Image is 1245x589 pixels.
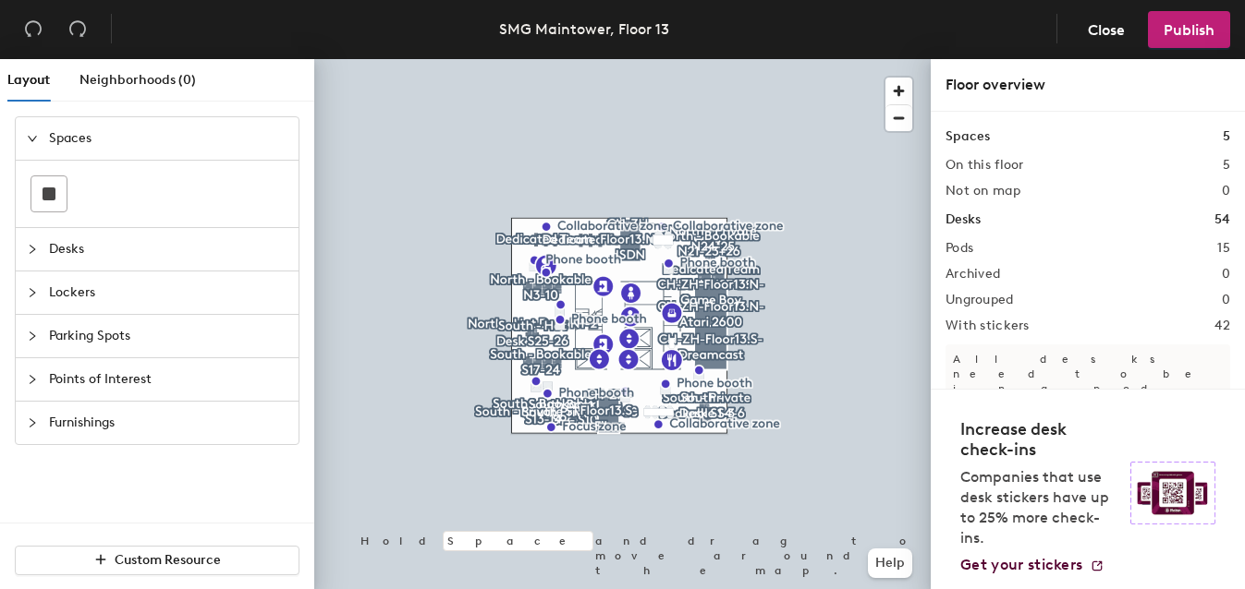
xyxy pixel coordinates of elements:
span: Neighborhoods (0) [79,72,196,88]
span: collapsed [27,374,38,385]
span: Close [1088,21,1125,39]
span: Layout [7,72,50,88]
h2: Ungrouped [946,293,1014,307]
h2: 5 [1223,158,1230,173]
h2: With stickers [946,319,1030,333]
span: expanded [27,133,38,144]
span: Custom Resource [115,552,221,568]
h2: On this floor [946,158,1024,173]
div: SMG Maintower, Floor 13 [499,18,669,41]
h1: Spaces [946,126,990,147]
p: All desks need to be in a pod before saving [946,344,1230,433]
h2: Archived [946,267,1000,282]
p: Companies that use desk stickers have up to 25% more check-ins. [960,467,1119,548]
span: Lockers [49,271,287,314]
span: Get your stickers [960,556,1082,573]
h1: Desks [946,210,981,230]
h2: 0 [1222,293,1230,307]
span: collapsed [27,287,38,298]
span: Desks [49,228,287,270]
button: Custom Resource [15,546,299,575]
span: Spaces [49,117,287,160]
h2: 15 [1217,241,1230,256]
h2: 0 [1222,267,1230,282]
button: Undo (⌘ + Z) [15,11,52,48]
span: Publish [1164,21,1214,39]
h2: 42 [1214,319,1230,333]
h1: 5 [1223,126,1230,147]
h2: Pods [946,241,973,256]
span: Points of Interest [49,358,287,401]
button: Publish [1148,11,1230,48]
button: Redo (⌘ + ⇧ + Z) [59,11,96,48]
h2: Not on map [946,184,1020,198]
span: Parking Spots [49,315,287,357]
h2: 0 [1222,184,1230,198]
button: Close [1072,11,1141,48]
h1: 54 [1214,210,1230,230]
div: Floor overview [946,74,1230,96]
img: Sticker logo [1130,462,1215,524]
span: collapsed [27,331,38,342]
span: Furnishings [49,402,287,444]
button: Help [868,548,912,578]
h4: Increase desk check-ins [960,419,1119,460]
span: collapsed [27,417,38,428]
span: collapsed [27,244,38,255]
a: Get your stickers [960,556,1105,574]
